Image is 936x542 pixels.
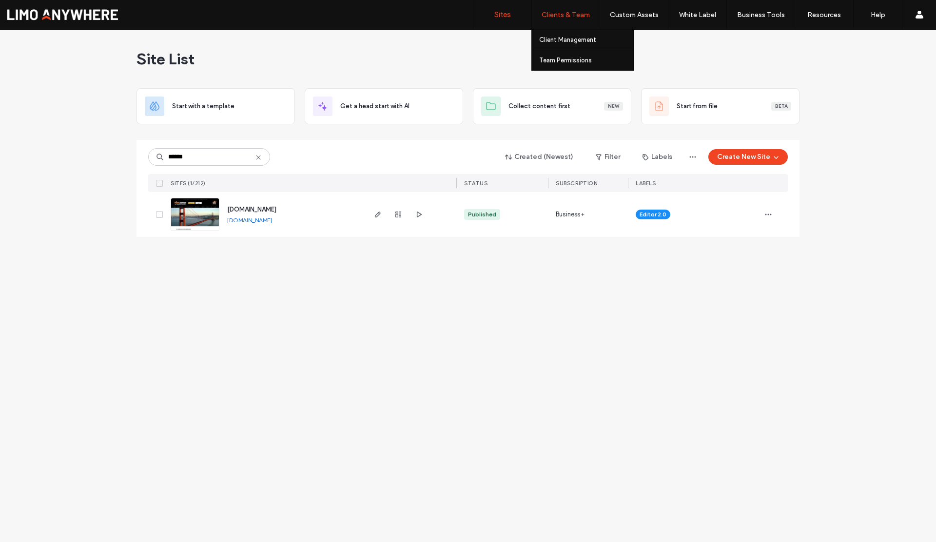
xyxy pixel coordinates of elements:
[468,210,496,219] div: Published
[508,101,570,111] span: Collect content first
[136,49,195,69] span: Site List
[22,7,42,16] span: Help
[539,30,633,50] a: Client Management
[171,180,206,187] span: SITES (1/212)
[636,180,656,187] span: LABELS
[708,149,788,165] button: Create New Site
[227,216,272,224] a: [DOMAIN_NAME]
[539,36,596,43] label: Client Management
[586,149,630,165] button: Filter
[679,11,716,19] label: White Label
[473,88,631,124] div: Collect content firstNew
[227,206,276,213] a: [DOMAIN_NAME]
[807,11,841,19] label: Resources
[677,101,718,111] span: Start from file
[464,180,487,187] span: STATUS
[641,88,799,124] div: Start from fileBeta
[871,11,885,19] label: Help
[340,101,409,111] span: Get a head start with AI
[136,88,295,124] div: Start with a template
[172,101,234,111] span: Start with a template
[640,210,666,219] span: Editor 2.0
[634,149,681,165] button: Labels
[556,180,597,187] span: SUBSCRIPTION
[497,149,582,165] button: Created (Newest)
[556,210,585,219] span: Business+
[771,102,791,111] div: Beta
[737,11,785,19] label: Business Tools
[610,11,659,19] label: Custom Assets
[305,88,463,124] div: Get a head start with AI
[539,50,633,70] a: Team Permissions
[542,11,590,19] label: Clients & Team
[494,10,511,19] label: Sites
[539,57,592,64] label: Team Permissions
[604,102,623,111] div: New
